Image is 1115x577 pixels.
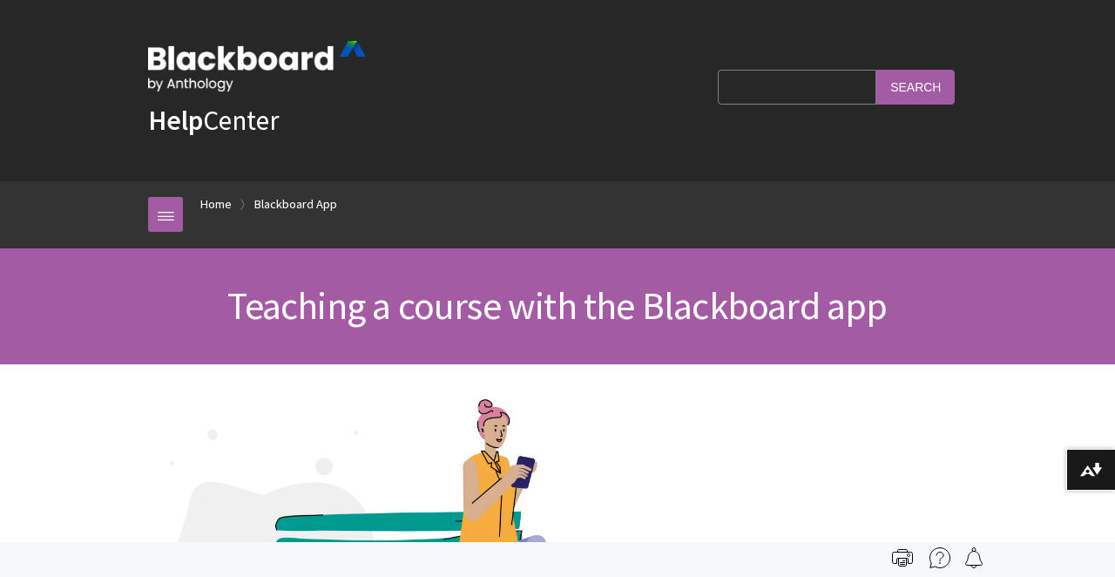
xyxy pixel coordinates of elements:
[200,193,232,215] a: Home
[876,70,955,104] input: Search
[227,282,887,329] span: Teaching a course with the Blackboard app
[929,547,950,568] img: More help
[148,103,203,138] strong: Help
[148,41,366,92] img: Blackboard by Anthology
[254,193,337,215] a: Blackboard App
[963,547,984,568] img: Follow this page
[148,103,279,138] a: HelpCenter
[892,547,913,568] img: Print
